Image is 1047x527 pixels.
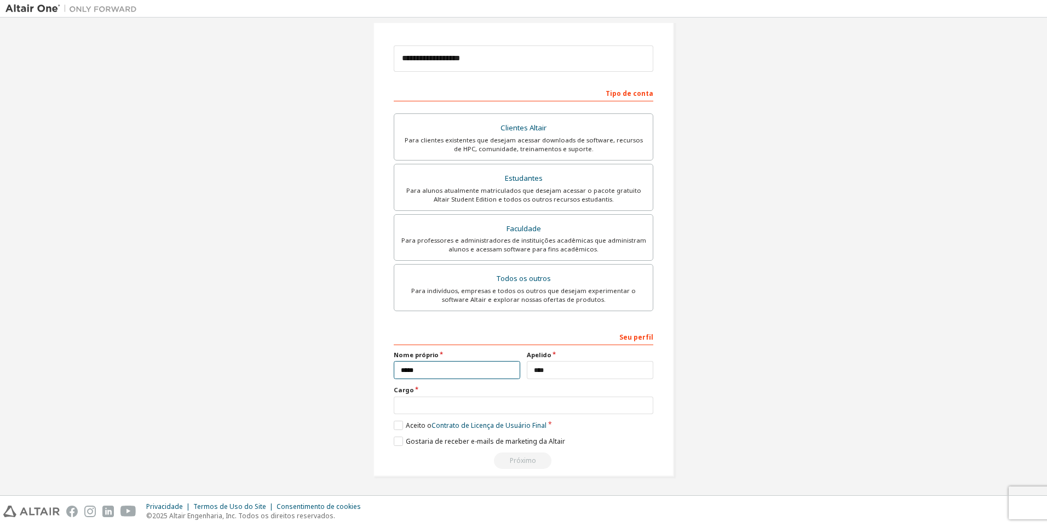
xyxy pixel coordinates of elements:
[146,502,193,511] div: Privacidade
[277,502,367,511] div: Consentimento de cookies
[394,421,546,430] label: Aceito o
[394,386,653,394] label: Cargo
[401,236,646,254] div: Para professores e administradores de instituições acadêmicas que administram alunos e acessam so...
[401,136,646,153] div: Para clientes existentes que desejam acessar downloads de software, recursos de HPC, comunidade, ...
[152,511,335,520] font: 2025 Altair Engenharia, Inc. Todos os direitos reservados.
[401,287,646,304] div: Para indivíduos, empresas e todos os outros que desejam experimentar o software Altair e explorar...
[401,171,646,186] div: Estudantes
[394,452,653,469] div: Read and acccept EULA to continue
[527,351,653,359] label: Apelido
[401,121,646,136] div: Clientes Altair
[401,221,646,237] div: Faculdade
[394,328,653,345] div: Seu perfil
[5,3,142,14] img: Altair Um
[394,351,520,359] label: Nome próprio
[401,186,646,204] div: Para alunos atualmente matriculados que desejam acessar o pacote gratuito Altair Student Edition ...
[394,84,653,101] div: Tipo de conta
[193,502,277,511] div: Termos de Uso do Site
[3,506,60,517] img: altair_logo.svg
[401,271,646,287] div: Todos os outros
[394,437,565,446] label: Gostaria de receber e-mails de marketing da Altair
[432,421,546,430] a: Contrato de Licença de Usuário Final
[120,506,136,517] img: youtube.svg
[146,511,367,520] p: ©
[66,506,78,517] img: facebook.svg
[84,506,96,517] img: instagram.svg
[102,506,114,517] img: linkedin.svg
